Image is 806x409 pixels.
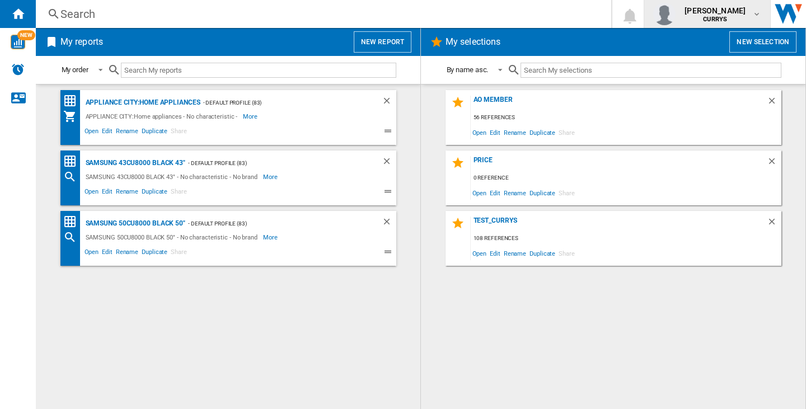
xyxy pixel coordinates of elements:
[200,96,359,110] div: - Default profile (83)
[557,185,577,200] span: Share
[58,31,105,53] h2: My reports
[447,65,489,74] div: By name asc.
[83,186,101,200] span: Open
[63,94,83,108] div: Price Matrix
[488,125,502,140] span: Edit
[471,246,489,261] span: Open
[83,156,185,170] div: SAMSUNG 43CU8000 BLACK 43"
[83,96,200,110] div: APPLIANCE CITY:Home appliances
[243,110,259,123] span: More
[685,5,746,16] span: [PERSON_NAME]
[60,6,582,22] div: Search
[528,125,557,140] span: Duplicate
[382,217,396,231] div: Delete
[140,247,169,260] span: Duplicate
[83,217,185,231] div: SAMSUNG 50CU8000 BLACK 50"
[471,171,781,185] div: 0 reference
[767,96,781,111] div: Delete
[729,31,796,53] button: New selection
[471,217,767,232] div: test_currys
[502,125,528,140] span: Rename
[767,217,781,232] div: Delete
[83,231,263,244] div: SAMSUNG 50CU8000 BLACK 50" - No characteristic - No brand
[114,186,140,200] span: Rename
[263,231,279,244] span: More
[169,186,189,200] span: Share
[140,126,169,139] span: Duplicate
[100,247,114,260] span: Edit
[354,31,411,53] button: New report
[382,156,396,170] div: Delete
[83,247,101,260] span: Open
[488,246,502,261] span: Edit
[502,246,528,261] span: Rename
[100,126,114,139] span: Edit
[140,186,169,200] span: Duplicate
[521,63,781,78] input: Search My selections
[114,126,140,139] span: Rename
[528,185,557,200] span: Duplicate
[169,126,189,139] span: Share
[703,16,727,23] b: CURRYS
[471,125,489,140] span: Open
[557,246,577,261] span: Share
[185,156,359,170] div: - Default profile (83)
[169,247,189,260] span: Share
[653,3,676,25] img: profile.jpg
[63,110,83,123] div: My Assortment
[382,96,396,110] div: Delete
[83,126,101,139] span: Open
[62,65,88,74] div: My order
[100,186,114,200] span: Edit
[63,231,83,244] div: Search
[11,63,25,76] img: alerts-logo.svg
[17,30,35,40] span: NEW
[185,217,359,231] div: - Default profile (83)
[63,170,83,184] div: Search
[502,185,528,200] span: Rename
[63,215,83,229] div: Price Matrix
[471,156,767,171] div: price
[83,110,243,123] div: APPLIANCE CITY:Home appliances - No characteristic -
[471,96,767,111] div: ao member
[443,31,503,53] h2: My selections
[63,154,83,168] div: Price Matrix
[488,185,502,200] span: Edit
[471,232,781,246] div: 108 references
[121,63,396,78] input: Search My reports
[11,35,25,49] img: wise-card.svg
[263,170,279,184] span: More
[471,111,781,125] div: 56 references
[83,170,263,184] div: SAMSUNG 43CU8000 BLACK 43" - No characteristic - No brand
[471,185,489,200] span: Open
[528,246,557,261] span: Duplicate
[767,156,781,171] div: Delete
[557,125,577,140] span: Share
[114,247,140,260] span: Rename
